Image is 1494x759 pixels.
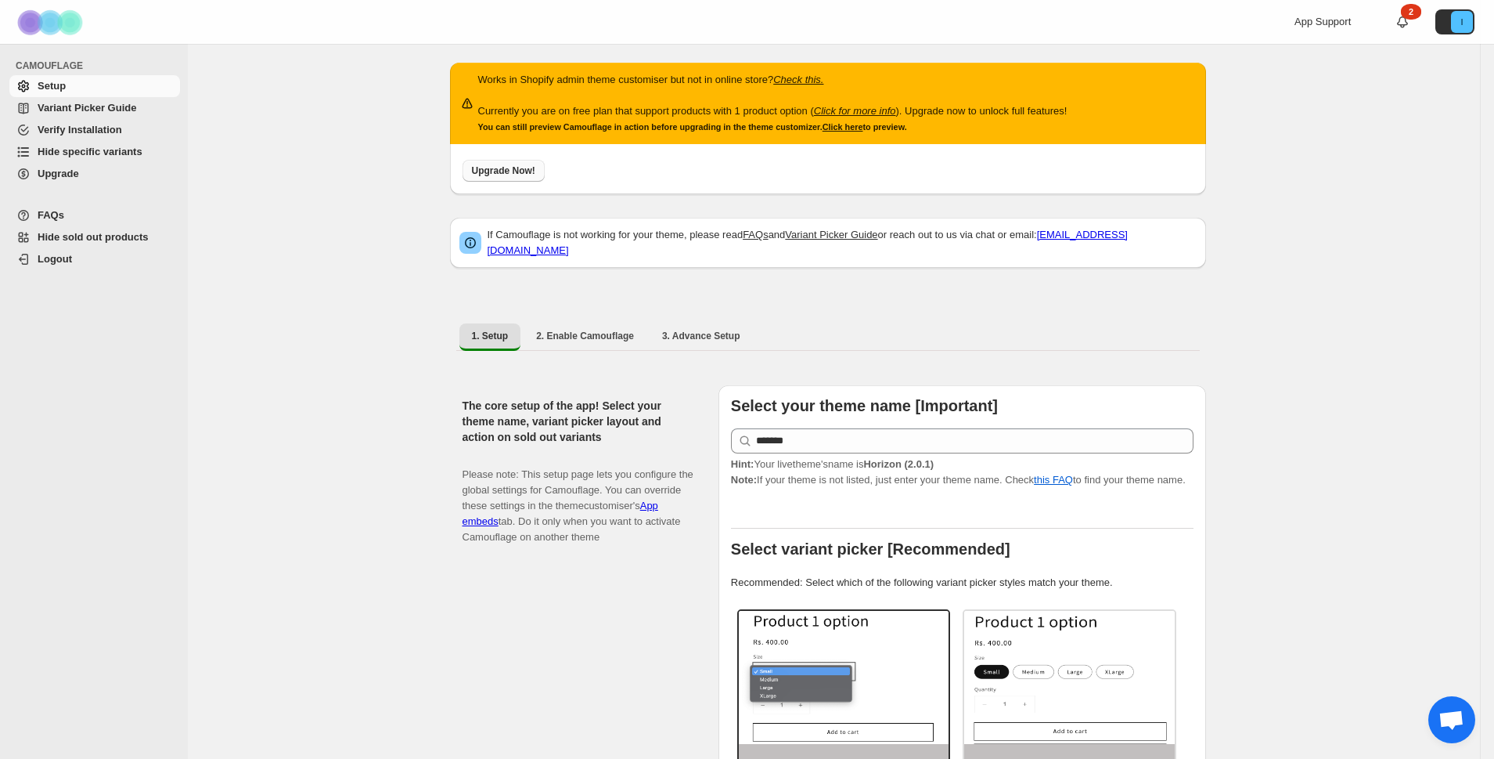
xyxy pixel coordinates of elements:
a: Upgrade [9,163,180,185]
a: Setup [9,75,180,97]
span: Hide sold out products [38,231,149,243]
a: Variant Picker Guide [785,229,877,240]
a: Hide specific variants [9,141,180,163]
a: Variant Picker Guide [9,97,180,119]
span: Setup [38,80,66,92]
a: Verify Installation [9,119,180,141]
img: Camouflage [13,1,91,44]
span: Variant Picker Guide [38,102,136,114]
span: Upgrade [38,168,79,179]
a: Hide sold out products [9,226,180,248]
img: Select / Dropdowns [739,611,949,744]
span: Your live theme's name is [731,458,934,470]
span: Hide specific variants [38,146,142,157]
span: App Support [1294,16,1351,27]
strong: Horizon (2.0.1) [863,458,934,470]
span: 2. Enable Camouflage [536,330,634,342]
a: Click here [823,122,863,132]
p: If Camouflage is not working for your theme, please read and or reach out to us via chat or email: [488,227,1197,258]
span: Avatar with initials I [1451,11,1473,33]
strong: Hint: [731,458,754,470]
b: Select variant picker [Recommended] [731,540,1010,558]
strong: Note: [731,474,757,486]
img: Buttons / Swatches [964,611,1175,744]
button: Upgrade Now! [463,160,545,182]
button: Avatar with initials I [1435,9,1474,34]
text: I [1460,17,1463,27]
p: If your theme is not listed, just enter your theme name. Check to find your theme name. [731,457,1193,488]
a: Logout [9,248,180,270]
a: Check this. [773,74,823,85]
span: Logout [38,253,72,265]
h2: The core setup of the app! Select your theme name, variant picker layout and action on sold out v... [463,398,693,445]
a: this FAQ [1034,474,1073,486]
div: Open chat [1428,696,1475,743]
b: Select your theme name [Important] [731,397,998,414]
p: Please note: This setup page lets you configure the global settings for Camouflage. You can overr... [463,451,693,545]
p: Currently you are on free plan that support products with 1 product option ( ). Upgrade now to un... [478,103,1067,119]
span: 1. Setup [472,330,509,342]
p: Recommended: Select which of the following variant picker styles match your theme. [731,575,1193,591]
small: You can still preview Camouflage in action before upgrading in the theme customizer. to preview. [478,122,907,132]
a: Click for more info [814,105,896,117]
a: FAQs [9,204,180,226]
span: 3. Advance Setup [662,330,740,342]
div: 2 [1401,4,1421,20]
span: CAMOUFLAGE [16,60,180,72]
p: Works in Shopify admin theme customiser but not in online store? [478,72,1067,88]
a: 2 [1395,14,1410,30]
a: FAQs [743,229,769,240]
span: Upgrade Now! [472,164,535,177]
span: Verify Installation [38,124,122,136]
span: FAQs [38,209,64,221]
